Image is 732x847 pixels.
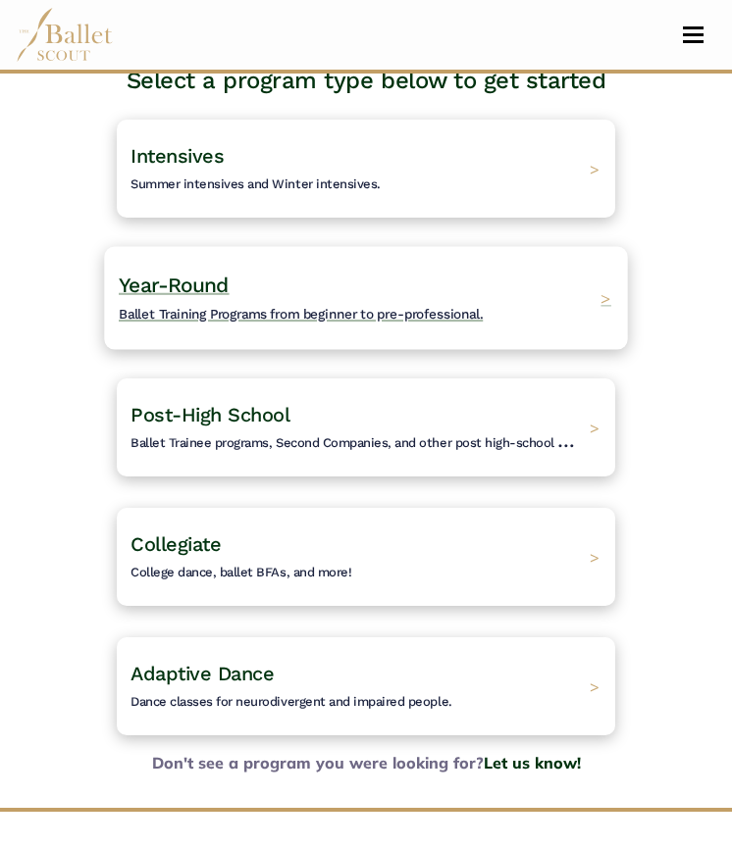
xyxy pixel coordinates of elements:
[117,249,615,347] a: Year-RoundBallet Training Programs from beginner to pre-professional. >
[484,753,581,772] a: Let us know!
[117,508,615,606] a: CollegiateCollege dance, ballet BFAs, and more! >
[131,662,274,685] span: Adaptive Dance
[131,428,605,452] span: Ballet Trainee programs, Second Companies, and other post high-school training.
[590,159,600,178] span: >
[117,120,615,218] a: IntensivesSummer intensives and Winter intensives. >
[131,532,221,556] span: Collegiate
[119,307,483,323] span: Ballet Training Programs from beginner to pre-professional.
[119,273,230,297] span: Year-Round
[590,676,600,696] span: >
[101,66,631,96] h3: Select a program type below to get started
[117,378,615,476] a: Post-High SchoolBallet Trainee programs, Second Companies, and other post high-school training. >
[101,751,631,776] b: Don't see a program you were looking for?
[131,694,452,709] span: Dance classes for neurodivergent and impaired people.
[670,25,716,44] button: Toggle navigation
[131,176,381,191] span: Summer intensives and Winter intensives.
[117,637,615,735] a: Adaptive DanceDance classes for neurodivergent and impaired people. >
[601,288,611,309] span: >
[131,403,289,426] span: Post-High School
[590,547,600,567] span: >
[131,144,224,168] span: Intensives
[131,565,351,579] span: College dance, ballet BFAs, and more!
[590,418,600,437] span: >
